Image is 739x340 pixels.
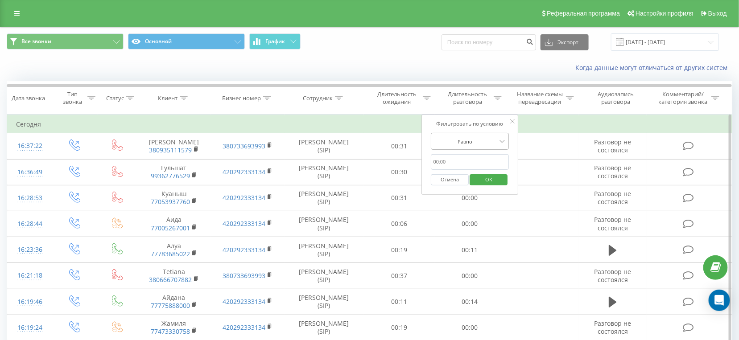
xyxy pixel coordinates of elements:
a: 99362776529 [151,172,190,180]
div: 16:21:18 [16,267,43,284]
td: [PERSON_NAME] (SIP) [285,133,364,159]
td: 00:14 [434,289,505,315]
div: Длительность ожидания [373,90,421,106]
td: 00:00 [434,185,505,211]
td: 00:11 [364,289,435,315]
a: 77053937760 [151,197,190,206]
td: 00:37 [364,263,435,289]
td: Сегодня [7,115,732,133]
span: Разговор не состоялся [595,189,632,206]
a: 77783685022 [151,250,190,258]
td: 00:30 [364,159,435,185]
td: [PERSON_NAME] (SIP) [285,289,364,315]
div: 16:28:53 [16,189,43,207]
div: Комментарий/категория звонка [657,90,709,106]
td: 00:00 [434,211,505,237]
a: Когда данные могут отличаться от других систем [575,63,732,72]
div: Сотрудник [303,94,333,102]
button: OK [470,174,508,185]
a: 420292333134 [223,219,265,228]
td: [PERSON_NAME] (SIP) [285,263,364,289]
a: 380935111579 [149,146,192,154]
input: 00:00 [431,154,509,170]
button: Экспорт [541,34,589,50]
span: График [266,38,285,45]
td: 00:00 [434,263,505,289]
td: Tetiana [137,263,211,289]
td: [PERSON_NAME] (SIP) [285,185,364,211]
span: Реферальная программа [547,10,620,17]
span: Разговор не состоялся [595,319,632,336]
a: 420292333134 [223,193,265,202]
div: Open Intercom Messenger [709,290,730,311]
button: Основной [128,33,245,49]
div: Статус [106,94,124,102]
button: График [249,33,301,49]
div: Аудиозапись разговора [587,90,644,106]
span: Разговор не состоялся [595,267,632,284]
div: Тип звонка [60,90,85,106]
td: Гульшат [137,159,211,185]
div: 16:19:46 [16,293,43,311]
div: 16:36:49 [16,164,43,181]
a: 77775888000 [151,301,190,310]
a: 420292333134 [223,246,265,254]
a: 420292333134 [223,168,265,176]
button: Все звонки [7,33,124,49]
span: Разговор не состоялся [595,215,632,232]
span: Все звонки [21,38,51,45]
input: Поиск по номеру [442,34,536,50]
div: Бизнес номер [222,94,261,102]
div: Дата звонка [12,94,45,102]
td: [PERSON_NAME] [137,133,211,159]
a: 420292333134 [223,323,265,332]
td: 00:06 [364,211,435,237]
a: 380733693993 [223,142,265,150]
a: 77473330758 [151,327,190,336]
td: 00:11 [434,237,505,263]
div: 16:23:36 [16,241,43,258]
div: Длительность разговора [444,90,491,106]
span: Разговор не состоялся [595,138,632,154]
td: [PERSON_NAME] (SIP) [285,159,364,185]
span: Настройки профиля [636,10,694,17]
div: Название схемы переадресации [516,90,564,106]
td: Алуа [137,237,211,263]
td: 00:19 [364,237,435,263]
a: 77005267001 [151,224,190,232]
div: 16:28:44 [16,215,43,233]
td: [PERSON_NAME] (SIP) [285,211,364,237]
td: 00:31 [364,185,435,211]
a: 380733693993 [223,271,265,280]
span: Разговор не состоялся [595,164,632,180]
div: 16:37:22 [16,137,43,155]
button: Отмена [431,174,469,185]
a: 380666707882 [149,275,192,284]
span: Выход [708,10,727,17]
td: Куаныш [137,185,211,211]
div: Клиент [158,94,178,102]
td: Айдана [137,289,211,315]
td: [PERSON_NAME] (SIP) [285,237,364,263]
td: 00:31 [364,133,435,159]
div: Фильтровать по условию [431,119,509,128]
div: 16:19:24 [16,319,43,336]
span: OK [476,172,501,186]
a: 420292333134 [223,297,265,306]
td: Аида [137,211,211,237]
